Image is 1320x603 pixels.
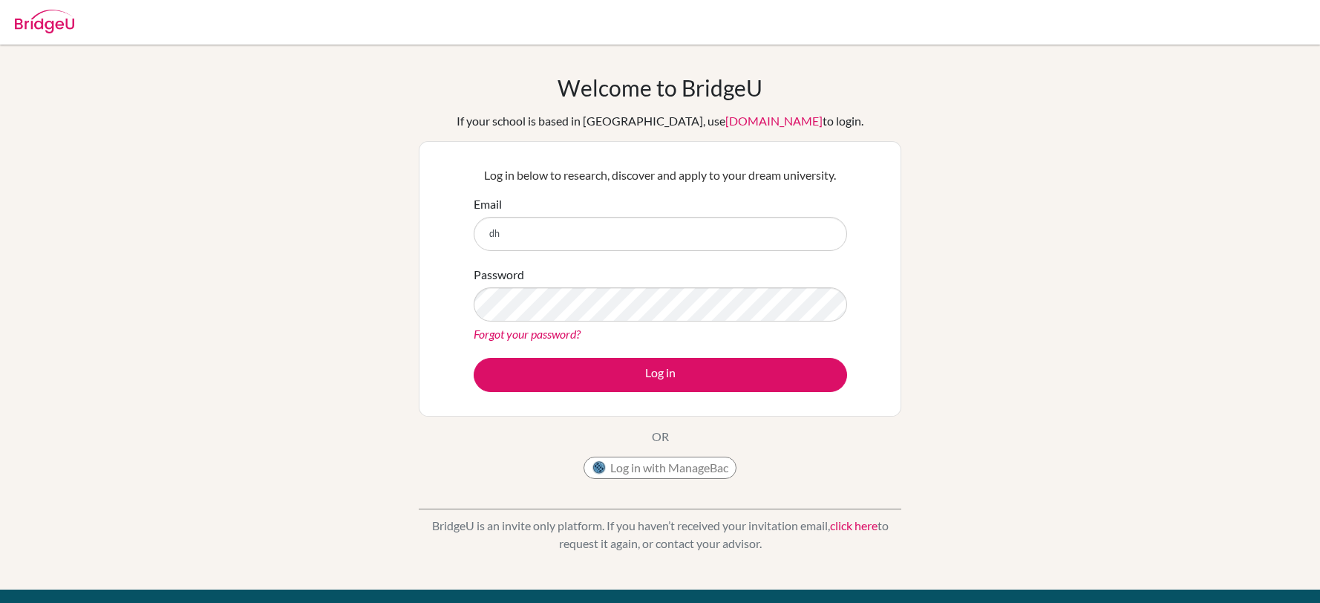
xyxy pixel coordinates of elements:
label: Password [474,266,524,284]
p: BridgeU is an invite only platform. If you haven’t received your invitation email, to request it ... [419,517,901,553]
h1: Welcome to BridgeU [558,74,762,101]
button: Log in with ManageBac [584,457,736,479]
button: Log in [474,358,847,392]
a: [DOMAIN_NAME] [725,114,823,128]
a: click here [830,518,878,532]
a: Forgot your password? [474,327,581,341]
div: If your school is based in [GEOGRAPHIC_DATA], use to login. [457,112,863,130]
img: Bridge-U [15,10,74,33]
p: Log in below to research, discover and apply to your dream university. [474,166,847,184]
label: Email [474,195,502,213]
p: OR [652,428,669,446]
